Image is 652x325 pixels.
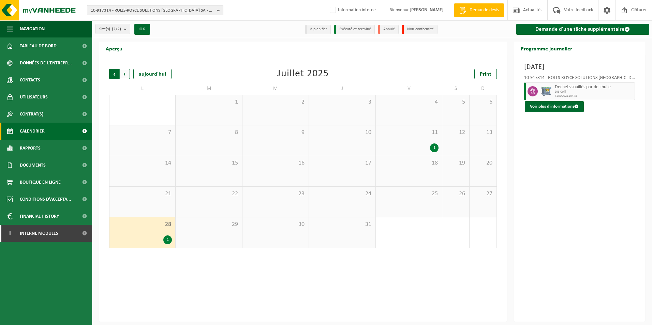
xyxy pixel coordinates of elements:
[179,159,238,167] span: 15
[470,82,497,95] td: D
[524,76,635,82] div: 10-917314 - ROLLS-ROYCE SOLUTIONS [GEOGRAPHIC_DATA] SA - GRÂCE-HOLLOGNE
[20,72,40,89] span: Contacts
[442,82,470,95] td: S
[305,25,331,34] li: à planifier
[446,98,466,106] span: 5
[473,98,493,106] span: 6
[7,225,13,242] span: I
[555,90,633,94] span: DIS Colli
[246,159,305,167] span: 16
[113,221,172,228] span: 28
[446,190,466,198] span: 26
[87,5,223,15] button: 10-917314 - ROLLS-ROYCE SOLUTIONS [GEOGRAPHIC_DATA] SA - GRÂCE-HOLLOGNE
[555,94,633,98] span: T250002110448
[20,55,72,72] span: Données de l'entrepr...
[176,82,242,95] td: M
[378,25,399,34] li: Annulé
[246,221,305,228] span: 30
[446,159,466,167] span: 19
[430,143,439,152] div: 1
[379,159,439,167] span: 18
[112,27,121,31] count: (2/2)
[109,82,176,95] td: L
[99,24,121,34] span: Site(s)
[20,225,58,242] span: Interne modules
[99,42,129,55] h2: Aperçu
[514,42,579,55] h2: Programme journalier
[20,208,59,225] span: Financial History
[524,62,635,72] h3: [DATE]
[91,5,214,16] span: 10-917314 - ROLLS-ROYCE SOLUTIONS [GEOGRAPHIC_DATA] SA - GRÂCE-HOLLOGNE
[474,69,497,79] a: Print
[312,129,372,136] span: 10
[120,69,130,79] span: Suivant
[20,157,46,174] span: Documents
[480,72,491,77] span: Print
[113,129,172,136] span: 7
[20,123,45,140] span: Calendrier
[328,5,376,15] label: Information interne
[410,7,444,13] strong: [PERSON_NAME]
[468,7,501,14] span: Demande devis
[20,20,45,37] span: Navigation
[277,69,329,79] div: Juillet 2025
[95,24,130,34] button: Site(s)(2/2)
[113,190,172,198] span: 21
[312,221,372,228] span: 31
[246,98,305,106] span: 2
[163,235,172,244] div: 1
[113,159,172,167] span: 14
[109,69,119,79] span: Précédent
[402,25,438,34] li: Non-conformité
[246,190,305,198] span: 23
[179,221,238,228] span: 29
[179,98,238,106] span: 1
[134,24,150,35] button: OK
[312,159,372,167] span: 17
[473,129,493,136] span: 13
[541,86,551,96] img: PB-AP-0800-MET-02-01
[312,98,372,106] span: 3
[20,191,71,208] span: Conditions d'accepta...
[525,101,584,112] button: Voir plus d'informations
[312,190,372,198] span: 24
[334,25,375,34] li: Exécuté et terminé
[309,82,375,95] td: J
[454,3,504,17] a: Demande devis
[20,106,43,123] span: Contrat(s)
[379,98,439,106] span: 4
[20,140,41,157] span: Rapports
[20,89,48,106] span: Utilisateurs
[376,82,442,95] td: V
[473,159,493,167] span: 20
[179,190,238,198] span: 22
[246,129,305,136] span: 9
[379,129,439,136] span: 11
[133,69,172,79] div: aujourd'hui
[555,84,633,90] span: Déchets souillés par de l'huile
[446,129,466,136] span: 12
[179,129,238,136] span: 8
[473,190,493,198] span: 27
[20,37,57,55] span: Tableau de bord
[516,24,650,35] a: Demande d'une tâche supplémentaire
[20,174,61,191] span: Boutique en ligne
[242,82,309,95] td: M
[379,190,439,198] span: 25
